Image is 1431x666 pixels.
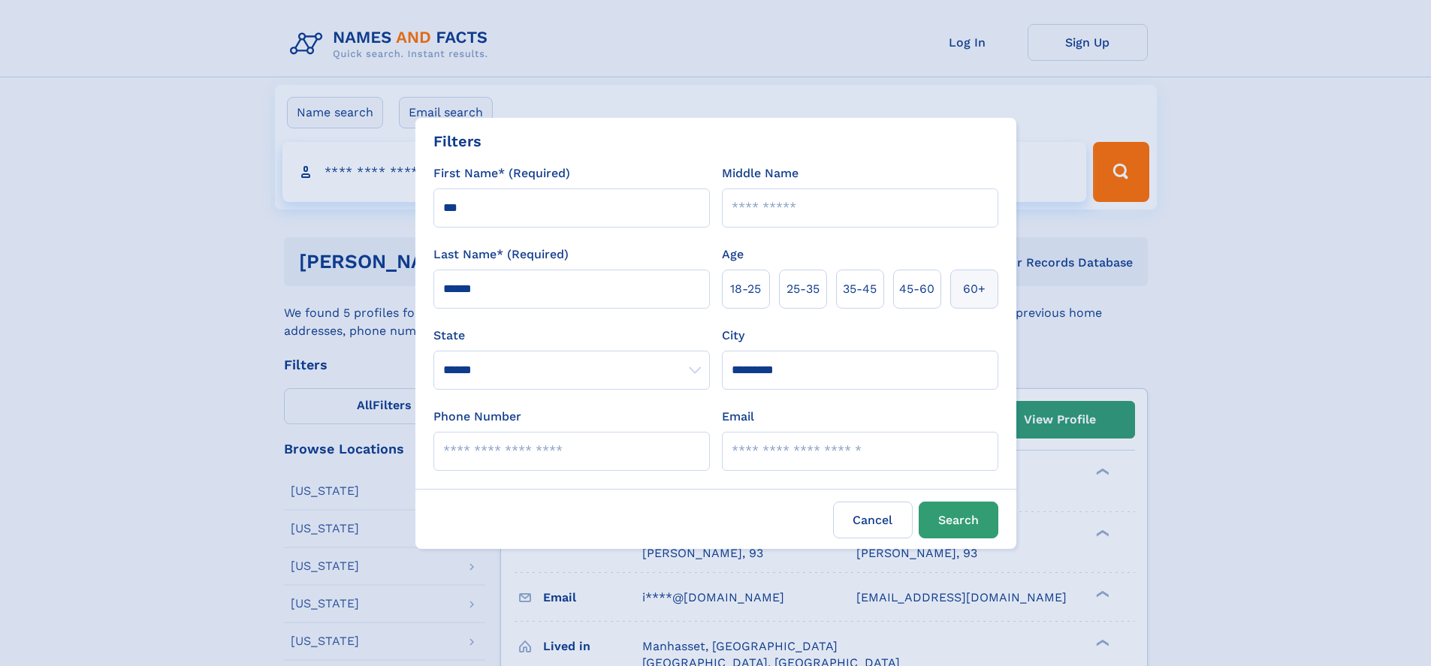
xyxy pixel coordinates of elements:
[433,130,482,152] div: Filters
[833,502,913,538] label: Cancel
[786,280,820,298] span: 25‑35
[433,327,710,345] label: State
[899,280,934,298] span: 45‑60
[722,246,744,264] label: Age
[963,280,986,298] span: 60+
[843,280,877,298] span: 35‑45
[433,408,521,426] label: Phone Number
[730,280,761,298] span: 18‑25
[722,327,744,345] label: City
[722,408,754,426] label: Email
[433,246,569,264] label: Last Name* (Required)
[722,164,799,182] label: Middle Name
[919,502,998,538] button: Search
[433,164,570,182] label: First Name* (Required)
